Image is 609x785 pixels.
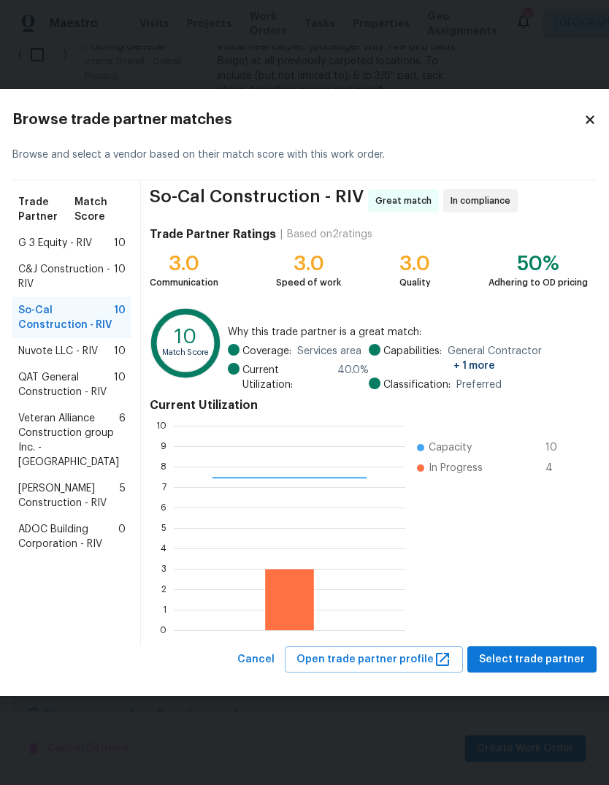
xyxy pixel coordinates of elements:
[242,363,332,392] span: Current Utilization:
[456,378,502,392] span: Preferred
[276,275,341,290] div: Speed of work
[448,344,589,373] span: General Contractor
[114,303,126,332] span: 10
[276,227,287,242] div: |
[375,194,437,208] span: Great match
[18,344,98,359] span: Nuvote LLC - RIV
[150,275,218,290] div: Communication
[162,349,210,357] text: Match Score
[18,236,92,250] span: G 3 Equity - RIV
[160,625,166,634] text: 0
[156,421,166,429] text: 10
[399,256,431,271] div: 3.0
[161,502,166,511] text: 6
[114,236,126,250] span: 10
[489,275,588,290] div: Adhering to OD pricing
[383,378,451,392] span: Classification:
[18,303,114,332] span: So-Cal Construction - RIV
[545,461,569,475] span: 4
[479,651,585,669] span: Select trade partner
[12,112,583,127] h2: Browse trade partner matches
[150,189,364,212] span: So-Cal Construction - RIV
[74,195,126,224] span: Match Score
[429,461,483,475] span: In Progress
[285,646,463,673] button: Open trade partner profile
[161,564,166,573] text: 3
[453,361,495,371] span: + 1 more
[120,481,126,510] span: 5
[18,481,120,510] span: [PERSON_NAME] Construction - RIV
[161,543,166,552] text: 4
[18,411,119,470] span: Veteran Alliance Construction group Inc. - [GEOGRAPHIC_DATA]
[150,256,218,271] div: 3.0
[114,262,126,291] span: 10
[337,363,369,392] span: 40.0 %
[231,646,280,673] button: Cancel
[545,440,569,455] span: 10
[287,227,372,242] div: Based on 2 ratings
[119,411,126,470] span: 6
[467,646,597,673] button: Select trade partner
[18,262,114,291] span: C&J Construction - RIV
[237,651,275,669] span: Cancel
[451,194,516,208] span: In compliance
[399,275,431,290] div: Quality
[150,398,588,413] h4: Current Utilization
[12,130,597,180] div: Browse and select a vendor based on their match score with this work order.
[489,256,588,271] div: 50%
[18,195,74,224] span: Trade Partner
[297,344,361,359] span: Services area
[150,227,276,242] h4: Trade Partner Ratings
[118,522,126,551] span: 0
[242,344,291,359] span: Coverage:
[161,584,166,593] text: 2
[114,370,126,399] span: 10
[161,523,166,532] text: 5
[18,370,114,399] span: QAT General Construction - RIV
[161,462,166,470] text: 8
[228,325,588,340] span: Why this trade partner is a great match:
[163,605,166,613] text: 1
[276,256,341,271] div: 3.0
[162,482,166,491] text: 7
[161,441,166,450] text: 9
[18,522,118,551] span: ADOC Building Corporation - RIV
[383,344,442,373] span: Capabilities:
[429,440,472,455] span: Capacity
[175,327,196,347] text: 10
[296,651,451,669] span: Open trade partner profile
[114,344,126,359] span: 10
